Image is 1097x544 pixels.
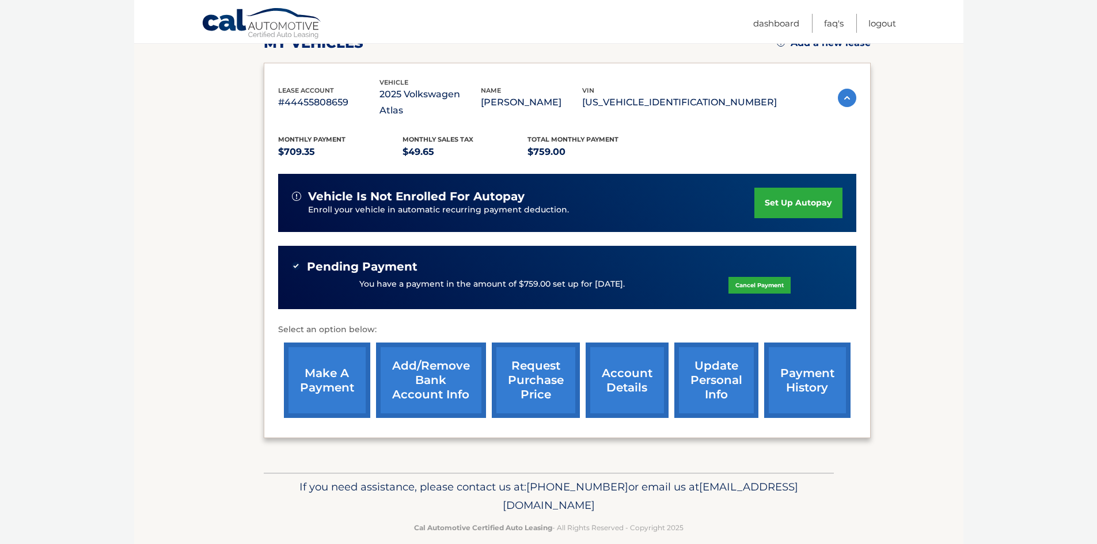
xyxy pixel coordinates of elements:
a: Cal Automotive [202,7,322,41]
span: [EMAIL_ADDRESS][DOMAIN_NAME] [503,480,798,512]
p: Select an option below: [278,323,856,337]
p: If you need assistance, please contact us at: or email us at [271,478,826,515]
span: Total Monthly Payment [527,135,618,143]
a: update personal info [674,343,758,418]
a: account details [586,343,669,418]
p: $709.35 [278,144,403,160]
p: Enroll your vehicle in automatic recurring payment deduction. [308,204,755,216]
a: make a payment [284,343,370,418]
span: Pending Payment [307,260,417,274]
span: vehicle is not enrolled for autopay [308,189,525,204]
span: vin [582,86,594,94]
p: 2025 Volkswagen Atlas [379,86,481,119]
span: name [481,86,501,94]
p: You have a payment in the amount of $759.00 set up for [DATE]. [359,278,625,291]
a: request purchase price [492,343,580,418]
p: [US_VEHICLE_IDENTIFICATION_NUMBER] [582,94,777,111]
span: [PHONE_NUMBER] [526,480,628,493]
p: $49.65 [403,144,527,160]
span: lease account [278,86,334,94]
p: #44455808659 [278,94,379,111]
p: [PERSON_NAME] [481,94,582,111]
a: payment history [764,343,851,418]
span: Monthly sales Tax [403,135,473,143]
a: Dashboard [753,14,799,33]
a: Add/Remove bank account info [376,343,486,418]
span: vehicle [379,78,408,86]
a: set up autopay [754,188,842,218]
img: accordion-active.svg [838,89,856,107]
img: check-green.svg [292,262,300,270]
span: Monthly Payment [278,135,346,143]
p: - All Rights Reserved - Copyright 2025 [271,522,826,534]
a: Logout [868,14,896,33]
p: $759.00 [527,144,652,160]
a: Cancel Payment [728,277,791,294]
strong: Cal Automotive Certified Auto Leasing [414,523,552,532]
img: alert-white.svg [292,192,301,201]
a: FAQ's [824,14,844,33]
